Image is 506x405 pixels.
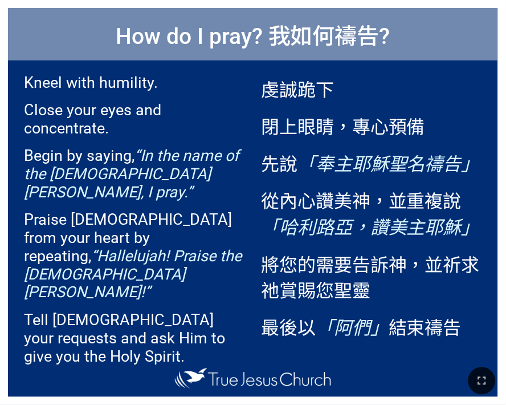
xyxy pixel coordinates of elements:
[261,250,481,303] p: 將您的需要告訴神，並祈求祂賞賜您聖靈
[24,311,244,366] p: Tell [DEMOGRAPHIC_DATA] your requests and ask Him to give you the Holy Spirit.
[8,8,498,60] h1: How do I pray? 我如何禱告?
[24,147,244,201] p: Begin by saying,
[24,101,244,137] p: Close your eyes and concentrate.
[261,149,481,176] p: 先說
[261,112,481,139] p: 閉上眼睛，專心預備
[24,147,239,201] em: “In the name of the [DEMOGRAPHIC_DATA][PERSON_NAME], I pray.”
[24,247,242,302] em: “Hallelujah! Praise the [DEMOGRAPHIC_DATA][PERSON_NAME]!”
[261,187,481,239] p: 從內心讚美神，並重複說
[316,318,389,339] em: 「阿們」
[261,217,480,238] em: 「哈利路亞，讚美主耶穌」
[297,153,480,175] em: 「奉主耶穌聖名禱告」
[261,75,481,102] p: 虔誠跪下
[24,74,244,92] p: Kneel with humility.
[24,210,244,302] p: Praise [DEMOGRAPHIC_DATA] from your heart by repeating,
[261,314,481,340] p: 最後以 結束禱告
